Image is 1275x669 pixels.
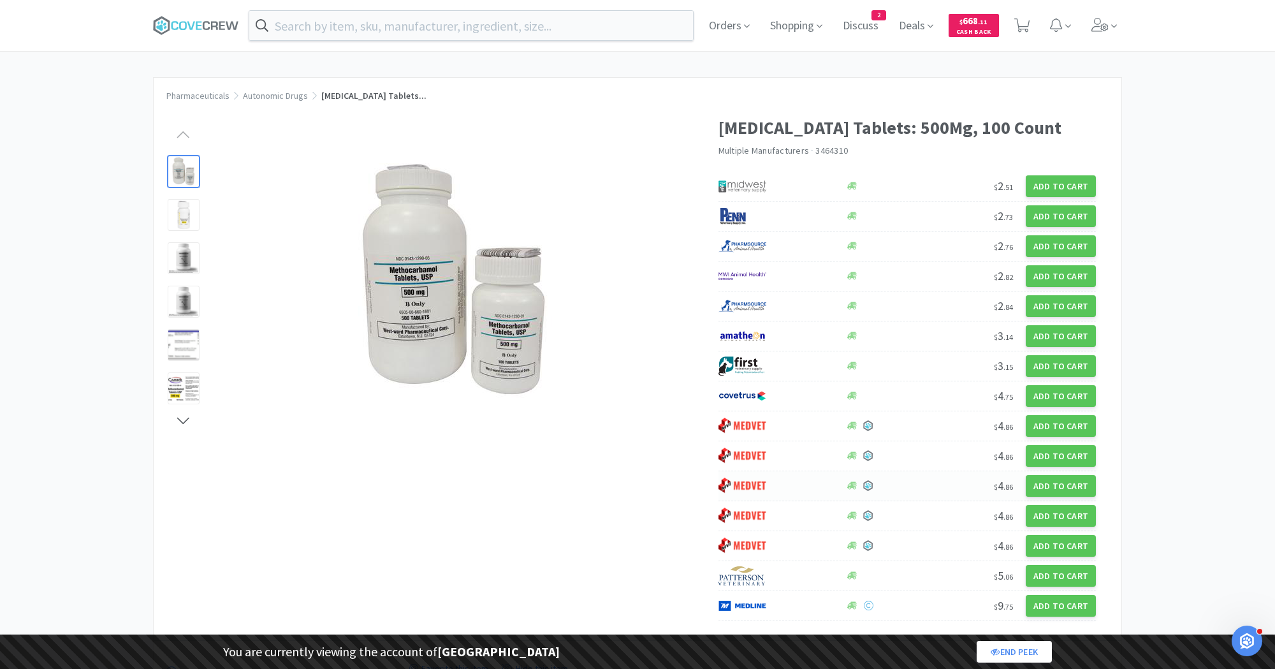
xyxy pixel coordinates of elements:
[1026,205,1096,227] button: Add to Cart
[1026,595,1096,617] button: Add to Cart
[994,212,998,222] span: $
[994,512,998,522] span: $
[718,446,766,466] img: bdd3c0f4347043b9a893056ed883a29a_120.png
[1003,602,1013,612] span: . 75
[994,538,1013,553] span: 4
[1003,212,1013,222] span: . 73
[718,145,810,156] a: Multiple Manufacturers
[1026,445,1096,467] button: Add to Cart
[1003,542,1013,552] span: . 86
[994,478,1013,493] span: 4
[223,642,560,662] p: You are currently viewing the account of
[1003,512,1013,522] span: . 86
[994,602,998,612] span: $
[1003,362,1013,372] span: . 15
[1003,242,1013,252] span: . 76
[815,145,848,156] span: 3464310
[977,641,1052,663] a: End Peek
[994,482,998,492] span: $
[1026,265,1096,287] button: Add to Cart
[994,268,1013,283] span: 2
[1026,565,1096,587] button: Add to Cart
[994,392,998,402] span: $
[994,209,1013,223] span: 2
[718,596,766,615] img: a646391c64b94eb2892348a965bf03f3_134.png
[994,358,1013,373] span: 3
[994,598,1013,613] span: 9
[1003,482,1013,492] span: . 86
[437,643,560,659] strong: [GEOGRAPHIC_DATA]
[718,207,766,226] img: e1133ece90fa4a959c5ae41b0808c578_9.png
[1003,392,1013,402] span: . 75
[718,297,766,316] img: 7915dbd3f8974342a4dc3feb8efc1740_58.png
[1003,422,1013,432] span: . 86
[1026,295,1096,317] button: Add to Cart
[1026,385,1096,407] button: Add to Cart
[959,18,963,26] span: $
[718,357,766,376] img: 67d67680309e4a0bb49a5ff0391dcc42_6.png
[328,153,583,408] img: 3736084c3df847e1ab6b95be88ce7f85_65582.jpeg
[994,239,1013,253] span: 2
[718,114,1096,142] h1: [MEDICAL_DATA] Tablets: 500Mg, 100 Count
[718,177,766,196] img: 4dd14cff54a648ac9e977f0c5da9bc2e_5.png
[718,476,766,496] img: bdd3c0f4347043b9a893056ed883a29a_120.png
[994,388,1013,403] span: 4
[949,8,999,43] a: $668.11Cash Back
[718,267,766,286] img: f6b2451649754179b5b4e0c70c3f7cb0_2.png
[1026,415,1096,437] button: Add to Cart
[994,298,1013,313] span: 2
[994,242,998,252] span: $
[994,422,998,432] span: $
[994,418,1013,433] span: 4
[718,237,766,256] img: 7915dbd3f8974342a4dc3feb8efc1740_58.png
[243,90,308,101] a: Autonomic Drugs
[994,568,1013,583] span: 5
[959,15,987,27] span: 668
[249,11,693,40] input: Search by item, sku, manufacturer, ingredient, size...
[994,302,998,312] span: $
[838,20,884,32] a: Discuss2
[1232,626,1262,656] iframe: Intercom live chat
[994,542,998,552] span: $
[1026,475,1096,497] button: Add to Cart
[994,328,1013,343] span: 3
[1026,175,1096,197] button: Add to Cart
[994,179,1013,193] span: 2
[1003,272,1013,282] span: . 82
[994,362,998,372] span: $
[1003,182,1013,192] span: . 51
[718,327,766,346] img: 3331a67d23dc422aa21b1ec98afbf632_11.png
[1026,325,1096,347] button: Add to Cart
[1026,505,1096,527] button: Add to Cart
[1003,302,1013,312] span: . 84
[166,90,229,101] a: Pharmaceuticals
[994,182,998,192] span: $
[718,536,766,555] img: bdd3c0f4347043b9a893056ed883a29a_120.png
[978,18,987,26] span: . 11
[718,566,766,585] img: f5e969b455434c6296c6d81ef179fa71_3.png
[956,29,991,37] span: Cash Back
[994,508,1013,523] span: 4
[994,272,998,282] span: $
[1003,332,1013,342] span: . 14
[718,416,766,436] img: bdd3c0f4347043b9a893056ed883a29a_120.png
[718,506,766,526] img: bdd3c0f4347043b9a893056ed883a29a_120.png
[321,90,426,101] span: [MEDICAL_DATA] Tablets...
[1026,235,1096,257] button: Add to Cart
[1003,572,1013,582] span: . 06
[994,448,1013,463] span: 4
[994,452,998,462] span: $
[718,386,766,406] img: 77fca1acd8b6420a9015268ca798ef17_1.png
[1003,452,1013,462] span: . 86
[1026,535,1096,557] button: Add to Cart
[994,332,998,342] span: $
[811,145,813,156] span: ·
[994,572,998,582] span: $
[872,11,885,20] span: 2
[1026,355,1096,377] button: Add to Cart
